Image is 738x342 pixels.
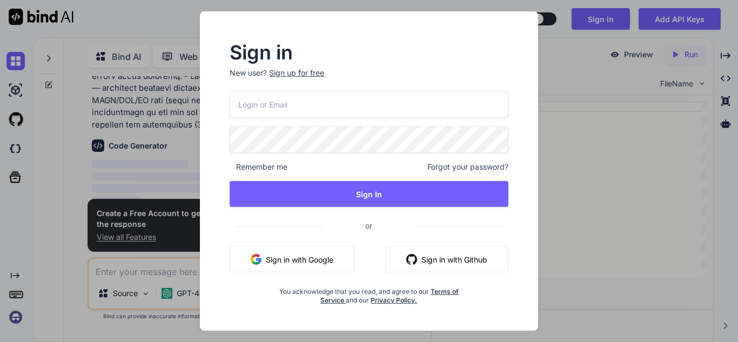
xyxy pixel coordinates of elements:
[320,287,459,304] a: Terms of Service
[230,44,508,61] h2: Sign in
[269,68,324,78] div: Sign up for free
[371,296,417,304] a: Privacy Policy.
[230,91,508,118] input: Login or Email
[385,246,508,272] button: Sign in with Github
[406,254,417,265] img: github
[322,212,415,239] span: or
[230,162,287,172] span: Remember me
[230,181,508,207] button: Sign In
[230,246,354,272] button: Sign in with Google
[230,68,508,91] p: New user?
[427,162,508,172] span: Forgot your password?
[276,281,462,305] div: You acknowledge that you read, and agree to our and our
[251,254,261,265] img: google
